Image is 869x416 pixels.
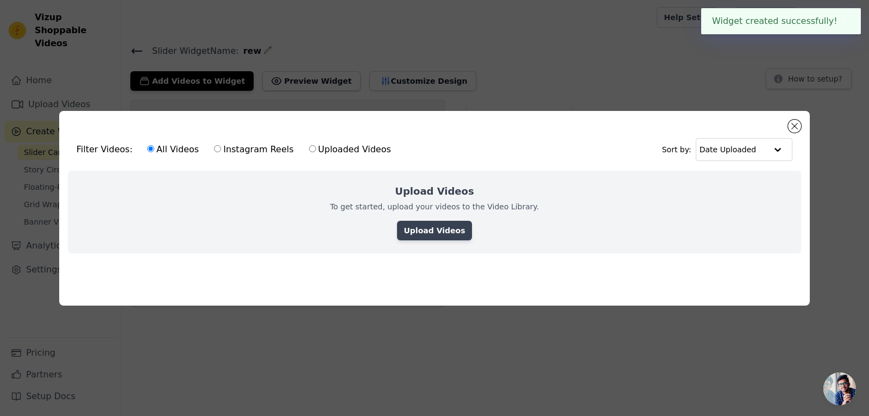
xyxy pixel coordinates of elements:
label: Uploaded Videos [308,142,392,157]
button: Close modal [788,120,801,133]
label: Instagram Reels [213,142,294,157]
div: Widget created successfully! [701,8,861,34]
div: Sort by: [662,138,793,161]
a: Upload Videos [397,221,471,240]
div: Open chat [823,372,856,405]
h2: Upload Videos [395,184,474,199]
div: Filter Videos: [77,137,397,162]
label: All Videos [147,142,199,157]
p: To get started, upload your videos to the Video Library. [330,201,539,212]
button: Close [837,15,850,28]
